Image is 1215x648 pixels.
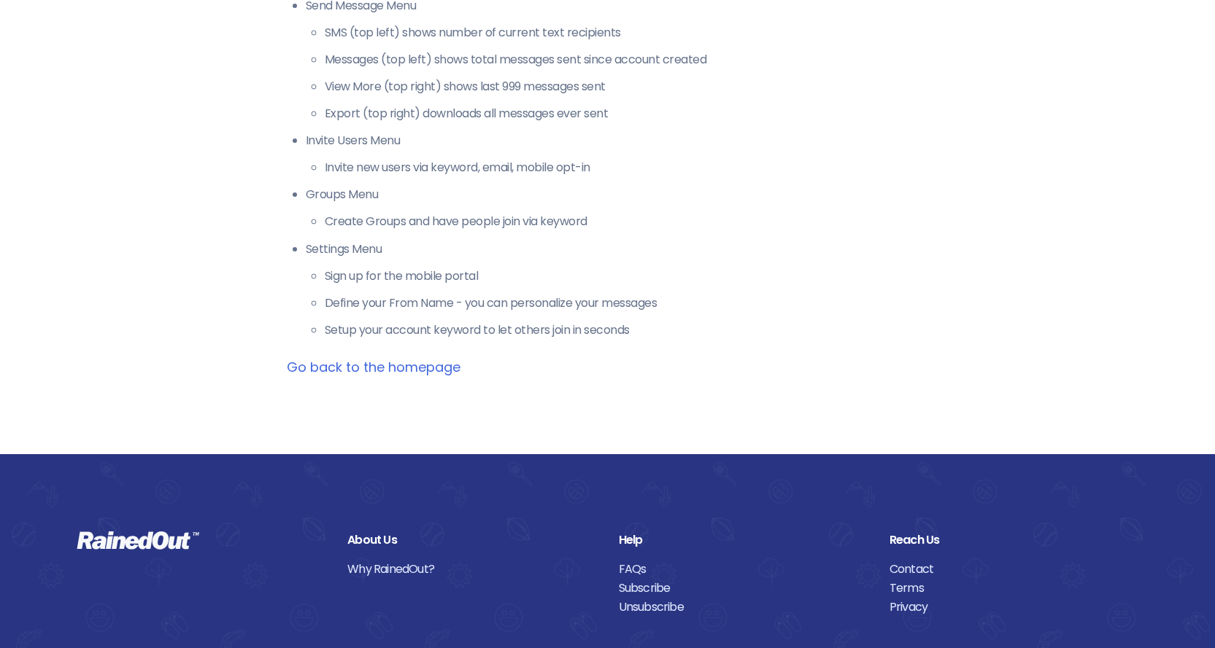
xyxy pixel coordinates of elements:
[306,241,929,339] li: Settings Menu
[287,358,460,376] a: Go back to the homepage
[890,598,1138,617] a: Privacy
[325,159,929,176] li: Invite new users via keyword, email, mobile opt-in
[306,186,929,230] li: Groups Menu
[306,132,929,176] li: Invite Users Menu
[890,579,1138,598] a: Terms
[619,531,868,550] div: Help
[325,294,929,312] li: Define your From Name - you can personalize your messages
[325,213,929,230] li: Create Groups and have people join via keyword
[325,268,929,285] li: Sign up for the mobile portal
[325,78,929,95] li: View More (top right) shows last 999 messages sent
[619,579,868,598] a: Subscribe
[347,560,596,579] a: Why RainedOut?
[325,24,929,42] li: SMS (top left) shows number of current text recipients
[347,531,596,550] div: About Us
[619,560,868,579] a: FAQs
[619,598,868,617] a: Unsubscribe
[890,560,1138,579] a: Contact
[325,51,929,69] li: Messages (top left) shows total messages sent since account created
[325,321,929,339] li: Setup your account keyword to let others join in seconds
[890,531,1138,550] div: Reach Us
[325,105,929,122] li: Export (top right) downloads all messages ever sent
